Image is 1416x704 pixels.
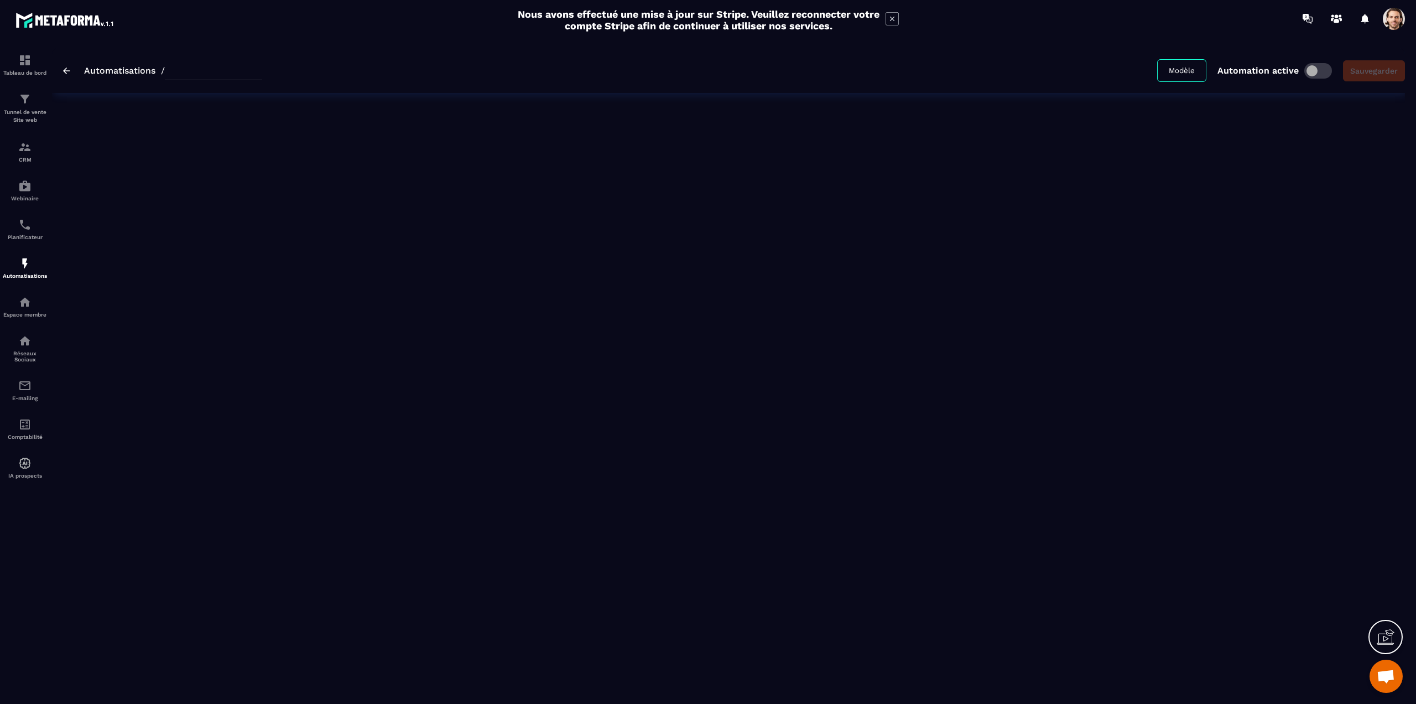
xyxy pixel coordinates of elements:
[18,218,32,231] img: scheduler
[3,45,47,84] a: formationformationTableau de bord
[63,68,70,74] img: arrow
[15,10,115,30] img: logo
[84,65,155,76] a: Automatisations
[18,418,32,431] img: accountant
[3,273,47,279] p: Automatisations
[3,326,47,371] a: social-networksocial-networkRéseaux Sociaux
[18,54,32,67] img: formation
[3,157,47,163] p: CRM
[517,8,880,32] h2: Nous avons effectué une mise à jour sur Stripe. Veuillez reconnecter votre compte Stripe afin de ...
[3,108,47,124] p: Tunnel de vente Site web
[3,473,47,479] p: IA prospects
[3,350,47,363] p: Réseaux Sociaux
[3,287,47,326] a: automationsautomationsEspace membre
[1370,660,1403,693] div: Mở cuộc trò chuyện
[161,65,165,76] span: /
[18,296,32,309] img: automations
[3,410,47,448] a: accountantaccountantComptabilité
[18,257,32,270] img: automations
[3,84,47,132] a: formationformationTunnel de vente Site web
[3,132,47,171] a: formationformationCRM
[18,334,32,348] img: social-network
[1157,59,1206,82] button: Modèle
[18,379,32,392] img: email
[3,434,47,440] p: Comptabilité
[18,92,32,106] img: formation
[18,141,32,154] img: formation
[3,171,47,210] a: automationsautomationsWebinaire
[3,312,47,318] p: Espace membre
[3,195,47,201] p: Webinaire
[3,210,47,249] a: schedulerschedulerPlanificateur
[18,179,32,193] img: automations
[3,70,47,76] p: Tableau de bord
[3,395,47,401] p: E-mailing
[3,249,47,287] a: automationsautomationsAutomatisations
[3,234,47,240] p: Planificateur
[3,371,47,410] a: emailemailE-mailing
[1217,65,1299,76] p: Automation active
[18,457,32,470] img: automations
